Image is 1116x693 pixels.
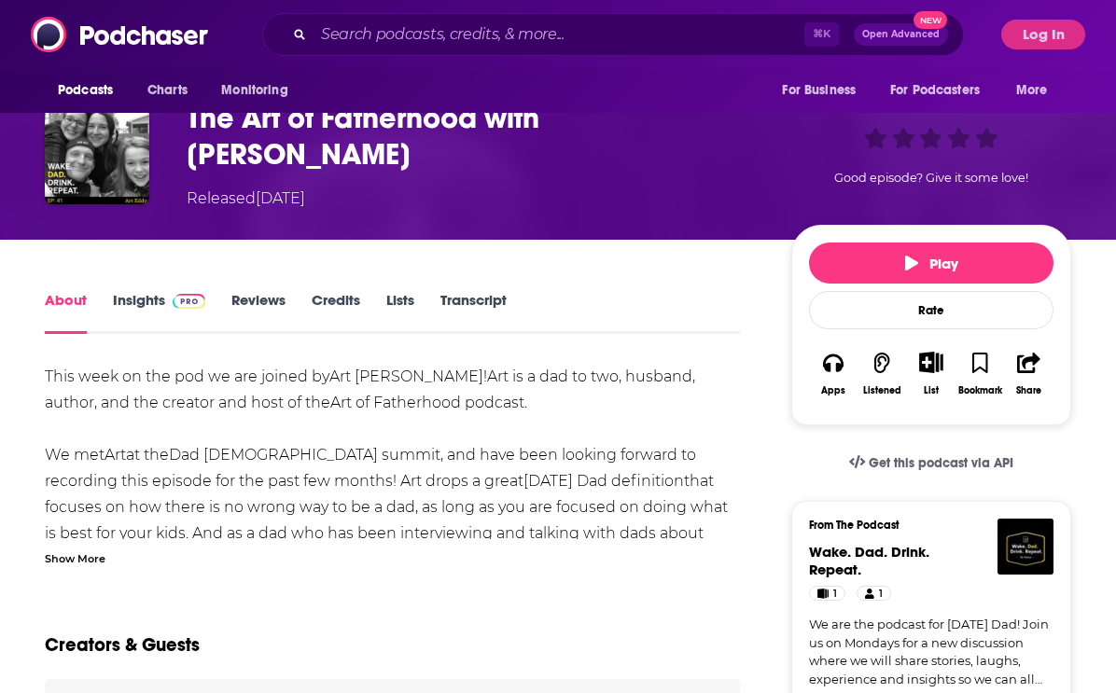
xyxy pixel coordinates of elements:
[905,255,958,272] span: Play
[105,446,126,464] a: Art
[147,77,188,104] span: Charts
[854,23,948,46] button: Open AdvancedNew
[809,243,1053,284] button: Play
[782,77,856,104] span: For Business
[809,616,1053,688] a: We are the podcast for [DATE] Dad! Join us on Mondays for a new discussion where we will share st...
[809,291,1053,329] div: Rate
[45,633,200,657] h2: Creators & Guests
[173,294,205,309] img: Podchaser Pro
[834,171,1028,185] span: Good episode? Give it some love!
[45,291,87,334] a: About
[262,13,964,56] div: Search podcasts, credits, & more...
[924,384,939,396] div: List
[958,385,1002,396] div: Bookmark
[1003,73,1071,108] button: open menu
[314,20,804,49] input: Search podcasts, credits, & more...
[809,543,929,578] a: Wake. Dad. Drink. Repeat.
[135,73,199,108] a: Charts
[809,586,845,601] a: 1
[878,73,1007,108] button: open menu
[187,187,305,210] div: Released [DATE]
[879,585,883,603] span: 1
[956,340,1004,408] button: Bookmark
[858,340,906,408] button: Listened
[221,77,287,104] span: Monitoring
[45,73,137,108] button: open menu
[862,30,940,39] span: Open Advanced
[187,100,761,173] h1: The Art of Fatherhood with Art Eddy
[809,340,858,408] button: Apps
[169,446,440,464] a: Dad [DEMOGRAPHIC_DATA] summit
[231,291,286,334] a: Reviews
[330,394,527,411] a: Art of Fatherhood podcast.
[31,17,210,52] img: Podchaser - Follow, Share and Rate Podcasts
[833,585,837,603] span: 1
[857,586,890,601] a: 1
[440,291,507,334] a: Transcript
[45,100,149,204] img: The Art of Fatherhood with Art Eddy
[804,22,839,47] span: ⌘ K
[58,77,113,104] span: Podcasts
[208,73,312,108] button: open menu
[113,291,205,334] a: InsightsPodchaser Pro
[1001,20,1085,49] button: Log In
[869,455,1013,471] span: Get this podcast via API
[1016,385,1041,396] div: Share
[809,519,1039,532] h3: From The Podcast
[834,440,1028,486] a: Get this podcast via API
[914,11,947,29] span: New
[907,340,956,408] div: Show More ButtonList
[912,352,950,372] button: Show More Button
[523,472,684,490] a: [DATE] Dad definition
[890,77,980,104] span: For Podcasters
[1016,77,1048,104] span: More
[1005,340,1053,408] button: Share
[863,385,901,396] div: Listened
[769,73,879,108] button: open menu
[312,291,360,334] a: Credits
[997,519,1053,575] img: Wake. Dad. Drink. Repeat.
[386,291,414,334] a: Lists
[329,367,487,385] a: Art [PERSON_NAME]!
[821,385,845,396] div: Apps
